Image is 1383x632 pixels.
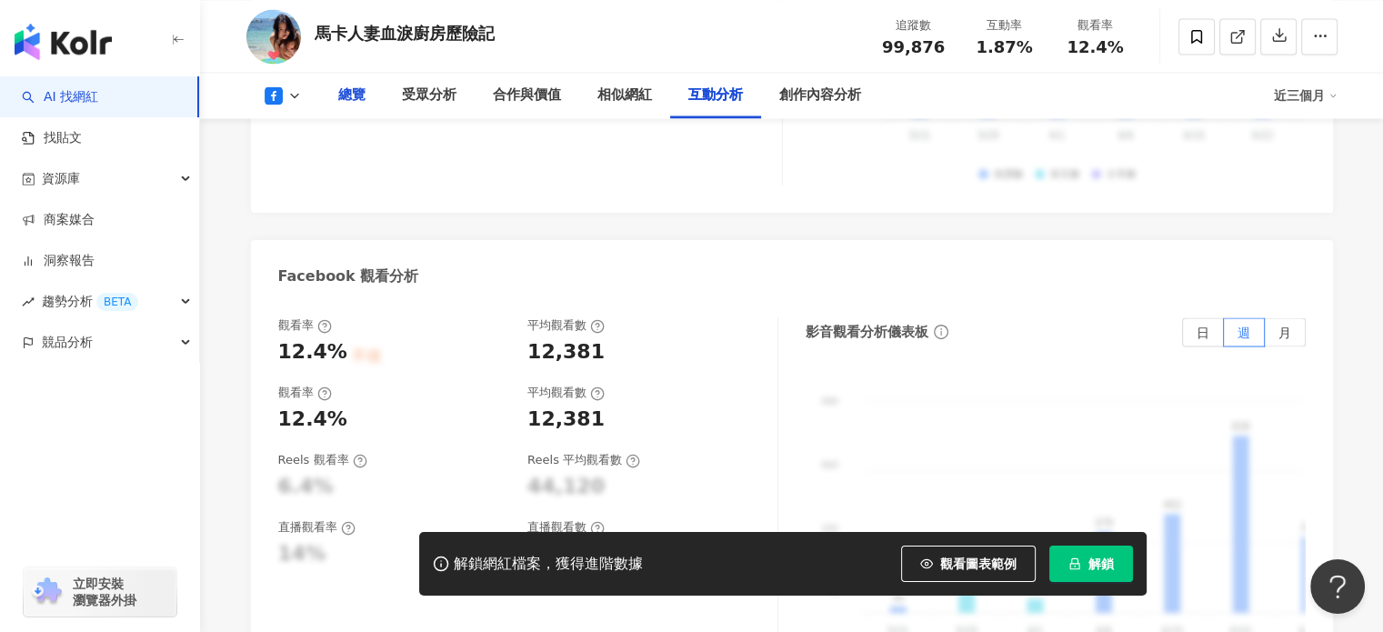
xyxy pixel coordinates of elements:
[1274,81,1338,110] div: 近三個月
[29,577,65,607] img: chrome extension
[278,519,356,536] div: 直播觀看率
[493,85,561,106] div: 合作與價值
[278,317,332,334] div: 觀看率
[42,281,138,322] span: 趨勢分析
[806,323,928,342] div: 影音觀看分析儀表板
[278,338,347,366] div: 12.4%
[1049,546,1133,582] button: 解鎖
[527,338,605,366] div: 12,381
[779,85,861,106] div: 創作內容分析
[527,519,605,536] div: 直播觀看數
[278,266,419,286] div: Facebook 觀看分析
[73,576,136,608] span: 立即安裝 瀏覽器外掛
[527,406,605,434] div: 12,381
[882,37,945,56] span: 99,876
[278,385,332,401] div: 觀看率
[597,85,652,106] div: 相似網紅
[527,317,605,334] div: 平均觀看數
[246,9,301,64] img: KOL Avatar
[527,452,640,468] div: Reels 平均觀看數
[315,22,495,45] div: 馬卡人妻血淚廚房歷險記
[1197,325,1209,339] span: 日
[1088,557,1114,571] span: 解鎖
[22,88,98,106] a: searchAI 找網紅
[402,85,456,106] div: 受眾分析
[970,16,1039,35] div: 互動率
[1238,325,1250,339] span: 週
[42,322,93,363] span: 競品分析
[688,85,743,106] div: 互動分析
[879,16,948,35] div: 追蹤數
[22,252,95,270] a: 洞察報告
[454,555,643,574] div: 解鎖網紅檔案，獲得進階數據
[940,557,1017,571] span: 觀看圖表範例
[15,24,112,60] img: logo
[1278,325,1291,339] span: 月
[278,452,367,468] div: Reels 觀看率
[278,406,347,434] div: 12.4%
[1068,557,1081,570] span: lock
[527,385,605,401] div: 平均觀看數
[42,158,80,199] span: 資源庫
[901,546,1036,582] button: 觀看圖表範例
[976,38,1032,56] span: 1.87%
[22,129,82,147] a: 找貼文
[1061,16,1130,35] div: 觀看率
[96,293,138,311] div: BETA
[931,322,951,342] span: info-circle
[1067,38,1123,56] span: 12.4%
[22,211,95,229] a: 商案媒合
[22,296,35,308] span: rise
[24,567,176,617] a: chrome extension立即安裝 瀏覽器外掛
[338,85,366,106] div: 總覽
